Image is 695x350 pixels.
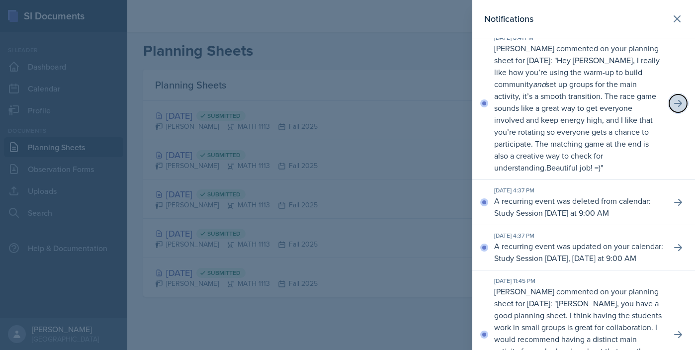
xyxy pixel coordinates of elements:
div: [DATE] 11:45 PM [494,276,663,285]
em: and [533,79,546,89]
p: A recurring event was updated on your calendar: Study Session [DATE], [DATE] at 9:00 AM [494,240,663,264]
p: Hey [PERSON_NAME], I really like how you’re using the warm-up to build community set up groups fo... [494,55,660,173]
p: Beautiful job! =) [546,162,601,173]
div: [DATE] 4:37 PM [494,231,663,240]
p: [PERSON_NAME] commented on your planning sheet for [DATE]: " " [494,42,663,174]
div: [DATE] 4:37 PM [494,186,663,195]
p: A recurring event was deleted from calendar: Study Session [DATE] at 9:00 AM [494,195,663,219]
h2: Notifications [484,12,533,26]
